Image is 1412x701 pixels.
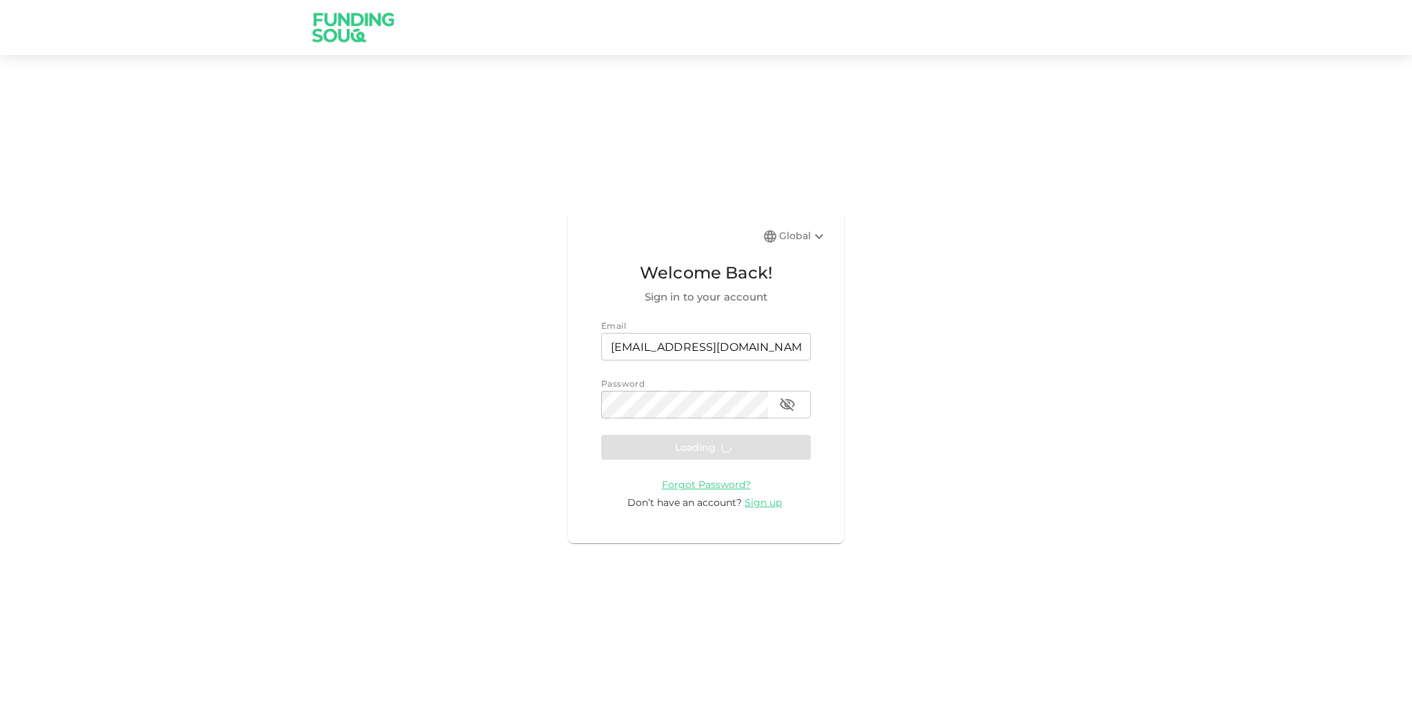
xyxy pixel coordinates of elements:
div: Global [779,228,827,245]
span: Sign in to your account [601,289,811,305]
span: Email [601,321,626,331]
input: password [601,391,768,418]
span: Don’t have an account? [627,496,742,509]
a: Forgot Password? [662,478,751,491]
span: Welcome Back! [601,260,811,286]
span: Password [601,378,645,389]
input: email [601,333,811,360]
span: Sign up [745,496,782,509]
